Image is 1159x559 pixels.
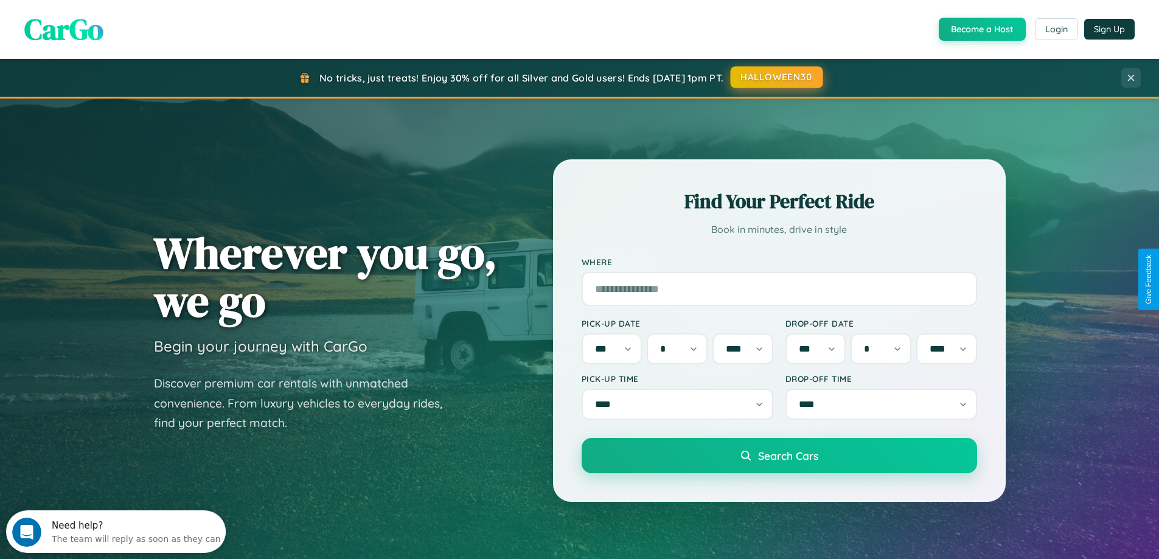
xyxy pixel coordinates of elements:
[785,373,977,384] label: Drop-off Time
[6,510,226,553] iframe: Intercom live chat discovery launcher
[731,66,823,88] button: HALLOWEEN30
[319,72,723,84] span: No tricks, just treats! Enjoy 30% off for all Silver and Gold users! Ends [DATE] 1pm PT.
[24,9,103,49] span: CarGo
[5,5,226,38] div: Open Intercom Messenger
[582,257,977,267] label: Where
[582,318,773,328] label: Pick-up Date
[154,337,367,355] h3: Begin your journey with CarGo
[582,373,773,384] label: Pick-up Time
[1144,255,1153,304] div: Give Feedback
[46,20,215,33] div: The team will reply as soon as they can
[582,188,977,215] h2: Find Your Perfect Ride
[1035,18,1078,40] button: Login
[582,438,977,473] button: Search Cars
[939,18,1026,41] button: Become a Host
[46,10,215,20] div: Need help?
[582,221,977,238] p: Book in minutes, drive in style
[154,373,458,433] p: Discover premium car rentals with unmatched convenience. From luxury vehicles to everyday rides, ...
[1084,19,1135,40] button: Sign Up
[12,518,41,547] iframe: Intercom live chat
[785,318,977,328] label: Drop-off Date
[758,449,818,462] span: Search Cars
[154,229,497,325] h1: Wherever you go, we go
